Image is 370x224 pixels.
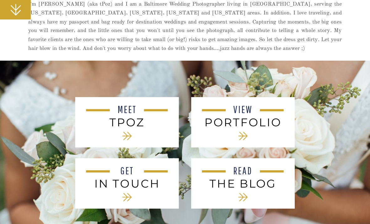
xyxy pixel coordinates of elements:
a: THE BLOG [201,178,284,190]
a: PORTFOLIO [201,116,284,129]
a: IN TOUCH [85,178,168,190]
a: VIEW [229,105,257,116]
a: tPoz [85,116,168,129]
a: READ [229,166,257,178]
a: GET [113,166,141,178]
a: MEET [113,105,141,116]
